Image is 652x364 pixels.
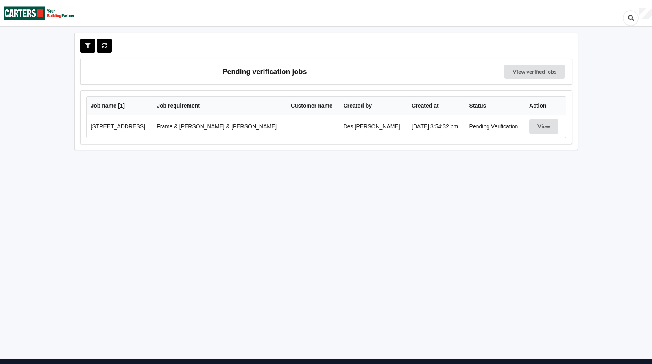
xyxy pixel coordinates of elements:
td: [STREET_ADDRESS] [87,115,152,138]
th: Action [525,97,565,115]
th: Customer name [286,97,339,115]
h3: Pending verification jobs [86,65,443,79]
td: Pending Verification [465,115,525,138]
th: Created by [339,97,407,115]
th: Created at [407,97,464,115]
th: Job name [ 1 ] [87,97,152,115]
img: Carters [4,0,75,26]
td: Frame & [PERSON_NAME] & [PERSON_NAME] [152,115,286,138]
td: [DATE] 3:54:32 pm [407,115,464,138]
div: User Profile [639,8,652,19]
button: View [529,119,558,134]
td: Des [PERSON_NAME] [339,115,407,138]
a: View verified jobs [504,65,565,79]
a: View [529,123,560,130]
th: Status [465,97,525,115]
th: Job requirement [152,97,286,115]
